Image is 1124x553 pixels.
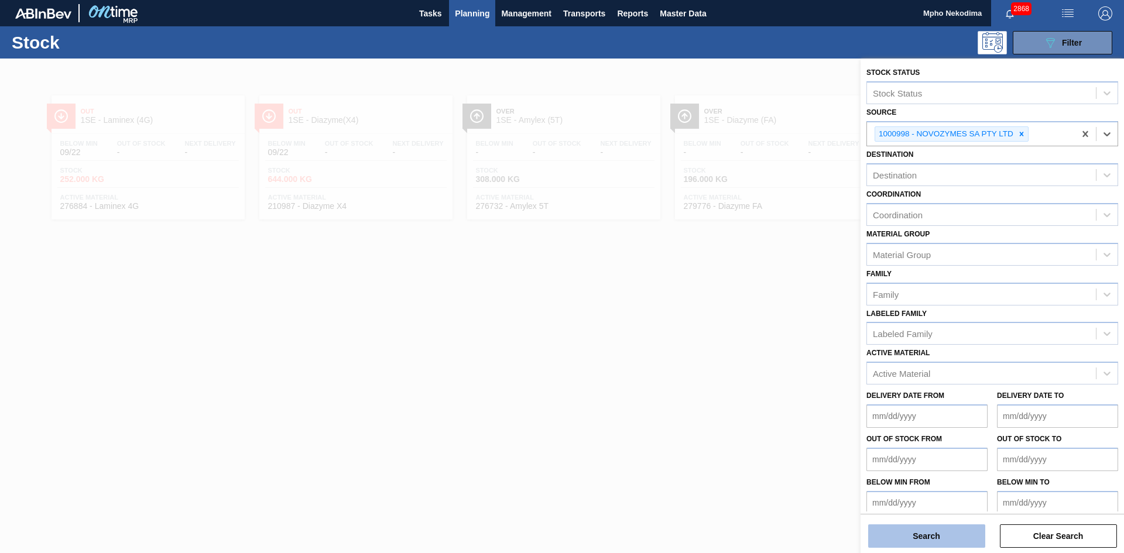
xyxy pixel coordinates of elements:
label: Family [866,270,892,278]
div: Stock Status [873,88,922,98]
span: Planning [455,6,489,20]
label: Below Min to [997,478,1050,486]
label: Delivery Date from [866,391,944,400]
span: Master Data [660,6,706,20]
div: Active Material [873,369,930,379]
div: Family [873,289,899,299]
div: 1000998 - NOVOZYMES SA PTY LTD [875,127,1015,142]
span: Management [501,6,551,20]
img: userActions [1061,6,1075,20]
span: 2868 [1011,2,1032,15]
label: Labeled Family [866,310,927,318]
input: mm/dd/yyyy [866,404,988,428]
h1: Stock [12,36,187,49]
div: Labeled Family [873,329,933,339]
label: Destination [866,150,913,159]
div: Material Group [873,249,931,259]
label: Coordination [866,190,921,198]
div: Destination [873,170,917,180]
img: Logout [1098,6,1112,20]
div: Coordination [873,210,923,220]
label: Source [866,108,896,116]
button: Notifications [991,5,1029,22]
input: mm/dd/yyyy [997,404,1118,428]
span: Filter [1062,38,1082,47]
button: Filter [1013,31,1112,54]
span: Transports [563,6,605,20]
label: Delivery Date to [997,391,1064,400]
label: Below Min from [866,478,930,486]
label: Material Group [866,230,930,238]
label: Active Material [866,349,930,357]
label: Stock Status [866,68,920,77]
input: mm/dd/yyyy [866,491,988,514]
input: mm/dd/yyyy [866,448,988,471]
input: mm/dd/yyyy [997,491,1118,514]
div: Programming: no user selected [978,31,1007,54]
label: Out of Stock to [997,435,1061,443]
img: TNhmsLtSVTkK8tSr43FrP2fwEKptu5GPRR3wAAAABJRU5ErkJggg== [15,8,71,19]
input: mm/dd/yyyy [997,448,1118,471]
span: Tasks [417,6,443,20]
label: Out of Stock from [866,435,942,443]
span: Reports [617,6,648,20]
